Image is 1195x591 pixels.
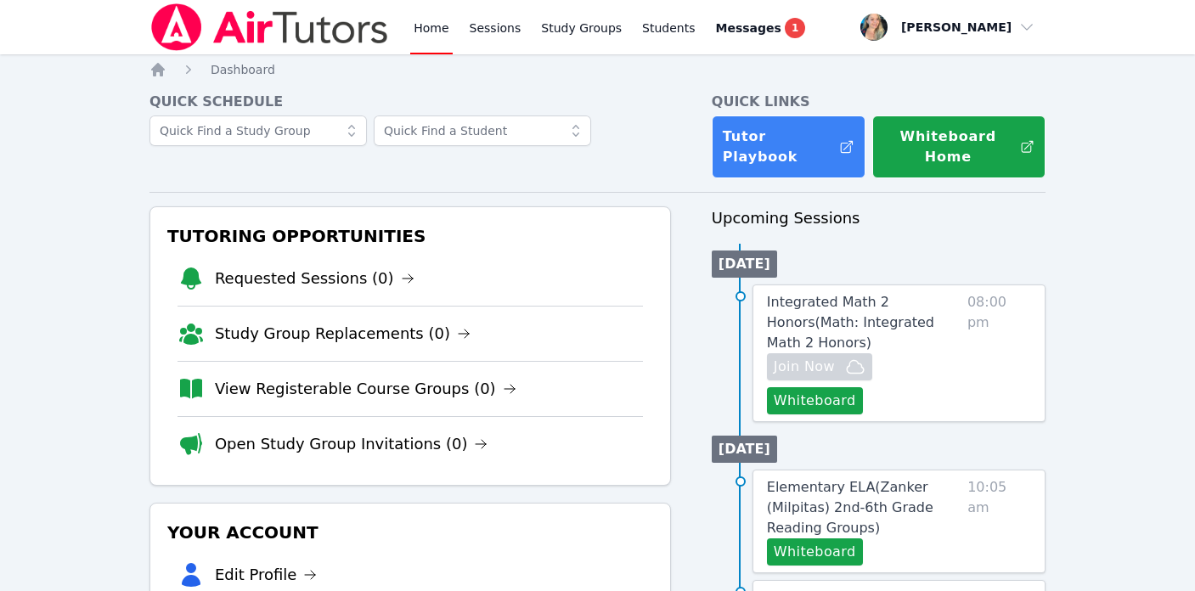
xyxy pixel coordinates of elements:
[767,294,934,351] span: Integrated Math 2 Honors ( Math: Integrated Math 2 Honors )
[774,357,835,377] span: Join Now
[767,387,863,414] button: Whiteboard
[767,479,933,536] span: Elementary ELA ( Zanker (Milpitas) 2nd-6th Grade Reading Groups )
[215,432,488,456] a: Open Study Group Invitations (0)
[872,115,1046,178] button: Whiteboard Home
[149,3,390,51] img: Air Tutors
[211,63,275,76] span: Dashboard
[712,115,865,178] a: Tutor Playbook
[215,563,318,587] a: Edit Profile
[767,353,872,380] button: Join Now
[967,477,1031,566] span: 10:05 am
[149,115,367,146] input: Quick Find a Study Group
[767,538,863,566] button: Whiteboard
[215,267,414,290] a: Requested Sessions (0)
[712,206,1046,230] h3: Upcoming Sessions
[716,20,781,37] span: Messages
[785,18,805,38] span: 1
[374,115,591,146] input: Quick Find a Student
[164,517,657,548] h3: Your Account
[767,292,961,353] a: Integrated Math 2 Honors(Math: Integrated Math 2 Honors)
[164,221,657,251] h3: Tutoring Opportunities
[215,322,471,346] a: Study Group Replacements (0)
[967,292,1031,414] span: 08:00 pm
[767,477,961,538] a: Elementary ELA(Zanker (Milpitas) 2nd-6th Grade Reading Groups)
[712,92,1046,112] h4: Quick Links
[712,436,777,463] li: [DATE]
[149,92,671,112] h4: Quick Schedule
[211,61,275,78] a: Dashboard
[215,377,516,401] a: View Registerable Course Groups (0)
[712,250,777,278] li: [DATE]
[149,61,1046,78] nav: Breadcrumb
